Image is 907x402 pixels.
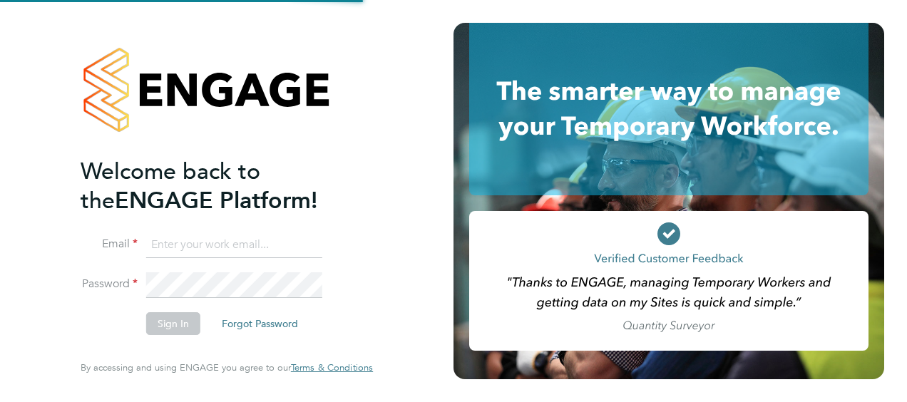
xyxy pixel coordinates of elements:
label: Email [81,237,138,252]
span: By accessing and using ENGAGE you agree to our [81,361,373,373]
span: Terms & Conditions [291,361,373,373]
input: Enter your work email... [146,232,322,258]
a: Terms & Conditions [291,362,373,373]
h2: ENGAGE Platform! [81,157,359,215]
button: Sign In [146,312,200,335]
span: Welcome back to the [81,158,260,215]
label: Password [81,277,138,292]
button: Forgot Password [210,312,309,335]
